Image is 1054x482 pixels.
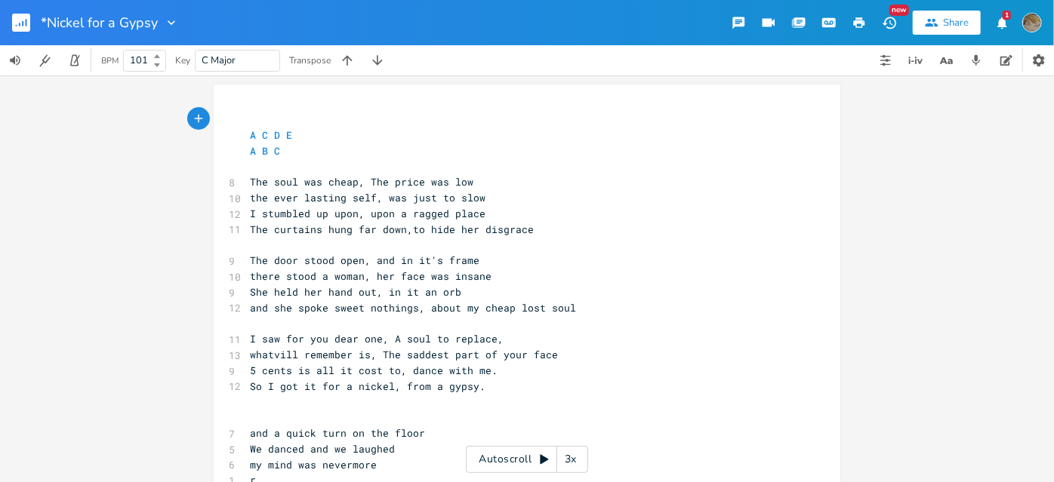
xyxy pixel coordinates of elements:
[874,9,905,36] button: New
[250,175,473,189] span: The soul was cheap, The price was low
[250,207,485,220] span: I stumbled up upon, upon a ragged place
[250,301,576,315] span: and she spoke sweet nothings, about my cheap lost soul
[101,57,119,65] div: BPM
[250,285,461,299] span: She held her hand out, in it an orb
[250,144,256,158] span: A
[250,223,534,236] span: The curtains hung far down,to hide her disgrace
[250,191,485,204] span: the ever lasting self, was just to slow
[250,426,425,440] span: and a quick turn on the floor
[1003,11,1011,20] div: 1
[557,446,584,473] div: 3x
[913,11,981,35] button: Share
[250,458,377,471] span: my mind was nevermore
[250,442,395,456] span: We danced and we laughed
[175,56,190,65] div: Key
[274,144,280,158] span: C
[1022,13,1042,32] img: dustindegase
[262,128,268,142] span: C
[250,269,492,283] span: there stood a woman, her face was insane
[987,9,1017,36] button: 1
[202,54,236,67] span: C Major
[250,332,504,345] span: I saw for you dear one, A soul to replace,
[943,16,969,29] div: Share
[41,16,158,29] span: *Nickel for a Gypsy
[262,144,268,158] span: B
[250,364,498,377] span: 5 cents is all it cost to, dance with me.
[466,446,588,473] div: Autoscroll
[250,128,256,142] span: A
[889,5,909,16] div: New
[250,253,479,267] span: The door stood open, and in it's frame
[250,379,485,393] span: So I got it for a nickel, from a gypsy.
[250,348,558,361] span: whatvill remember is, The saddest part of your face
[289,56,331,65] div: Transpose
[286,128,292,142] span: E
[274,128,280,142] span: D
